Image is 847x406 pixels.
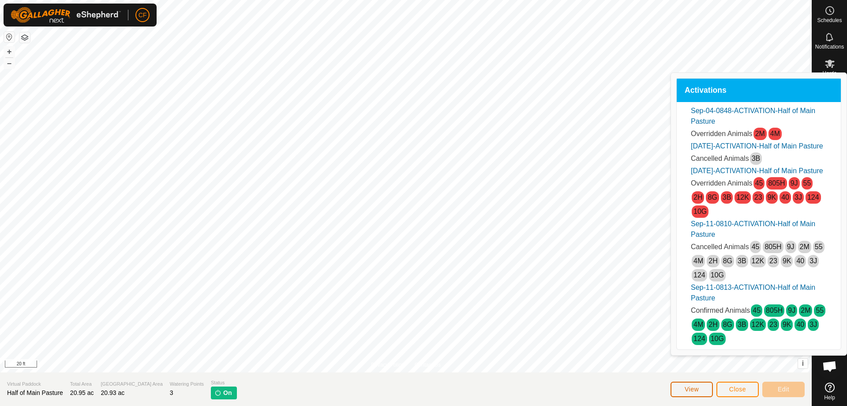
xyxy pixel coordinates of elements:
[729,386,746,393] span: Close
[783,321,791,328] a: 9K
[812,379,847,404] a: Help
[691,284,815,302] a: Sep-11-0813-ACTIVATION-Half of Main Pasture
[802,360,804,367] span: i
[803,179,811,187] a: 55
[752,155,761,162] a: 3B
[798,359,808,368] button: i
[19,32,30,43] button: Map Layers
[788,307,795,314] a: 9J
[693,194,702,201] a: 2H
[769,321,777,328] a: 23
[795,194,802,201] a: 3J
[801,307,810,314] a: 2M
[4,46,15,57] button: +
[768,179,785,187] a: 805H
[738,321,746,328] a: 3B
[817,18,842,23] span: Schedules
[769,257,777,265] a: 23
[736,194,749,201] a: 12K
[708,194,717,201] a: 8G
[671,382,713,397] button: View
[817,353,843,379] div: Open chat
[691,107,815,125] a: Sep-04-0848-ACTIVATION-Half of Main Pasture
[691,142,823,150] a: [DATE]-ACTIVATION-Half of Main Pasture
[7,380,63,388] span: Virtual Paddock
[752,243,760,250] a: 45
[815,243,823,250] a: 55
[711,271,724,279] a: 10G
[800,243,810,250] a: 2M
[415,361,441,369] a: Contact Us
[752,257,764,265] a: 12K
[371,361,404,369] a: Privacy Policy
[723,321,732,328] a: 8G
[816,307,824,314] a: 55
[693,208,707,215] a: 10G
[810,257,817,265] a: 3J
[691,130,753,137] span: Overridden Animals
[796,321,804,328] a: 40
[716,382,759,397] button: Close
[807,194,819,201] a: 124
[723,257,732,265] a: 8G
[754,194,762,201] a: 23
[708,257,717,265] a: 2H
[214,389,221,396] img: turn-on
[711,335,724,342] a: 10G
[101,380,163,388] span: [GEOGRAPHIC_DATA] Area
[685,386,699,393] span: View
[691,179,753,187] span: Overridden Animals
[4,32,15,42] button: Reset Map
[708,321,717,328] a: 2H
[211,379,237,387] span: Status
[691,167,823,175] a: [DATE]-ACTIVATION-Half of Main Pasture
[810,321,817,328] a: 3J
[768,194,776,201] a: 9K
[70,380,94,388] span: Total Area
[70,389,94,396] span: 20.95 ac
[11,7,121,23] img: Gallagher Logo
[783,257,791,265] a: 9K
[796,257,804,265] a: 40
[691,307,750,314] span: Confirmed Animals
[753,307,761,314] a: 45
[723,194,731,201] a: 3B
[693,271,705,279] a: 124
[752,321,764,328] a: 12K
[781,194,789,201] a: 40
[139,11,147,20] span: CF
[170,380,204,388] span: Watering Points
[4,58,15,68] button: –
[223,388,232,398] span: On
[791,179,798,187] a: 9J
[691,155,749,162] span: Cancelled Animals
[693,335,705,342] a: 124
[693,257,703,265] a: 4M
[778,386,789,393] span: Edit
[822,71,836,76] span: Herds
[766,307,783,314] a: 805H
[691,243,749,250] span: Cancelled Animals
[101,389,125,396] span: 20.93 ac
[685,87,727,95] span: Activations
[7,389,63,396] span: Half of Main Pasture
[815,44,844,49] span: Notifications
[787,243,795,250] a: 9J
[738,257,746,265] a: 3B
[762,382,805,397] button: Edit
[170,389,173,396] span: 3
[755,179,763,187] a: 45
[765,243,781,250] a: 805H
[755,130,765,137] a: 2M
[691,220,815,238] a: Sep-11-0810-ACTIVATION-Half of Main Pasture
[770,130,780,137] a: 4M
[824,395,835,400] span: Help
[693,321,703,328] a: 4M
